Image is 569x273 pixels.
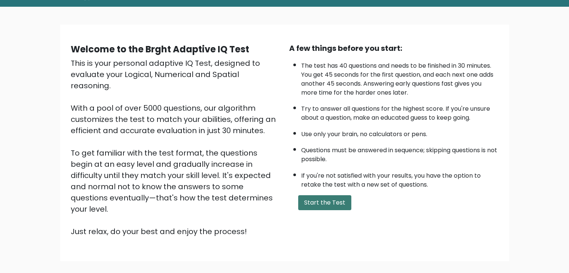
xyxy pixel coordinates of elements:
[301,58,499,97] li: The test has 40 questions and needs to be finished in 30 minutes. You get 45 seconds for the firs...
[301,126,499,139] li: Use only your brain, no calculators or pens.
[301,168,499,189] li: If you're not satisfied with your results, you have the option to retake the test with a new set ...
[298,195,351,210] button: Start the Test
[301,142,499,164] li: Questions must be answered in sequence; skipping questions is not possible.
[301,101,499,122] li: Try to answer all questions for the highest score. If you're unsure about a question, make an edu...
[71,43,249,55] b: Welcome to the Brght Adaptive IQ Test
[289,43,499,54] div: A few things before you start:
[71,58,280,237] div: This is your personal adaptive IQ Test, designed to evaluate your Logical, Numerical and Spatial ...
